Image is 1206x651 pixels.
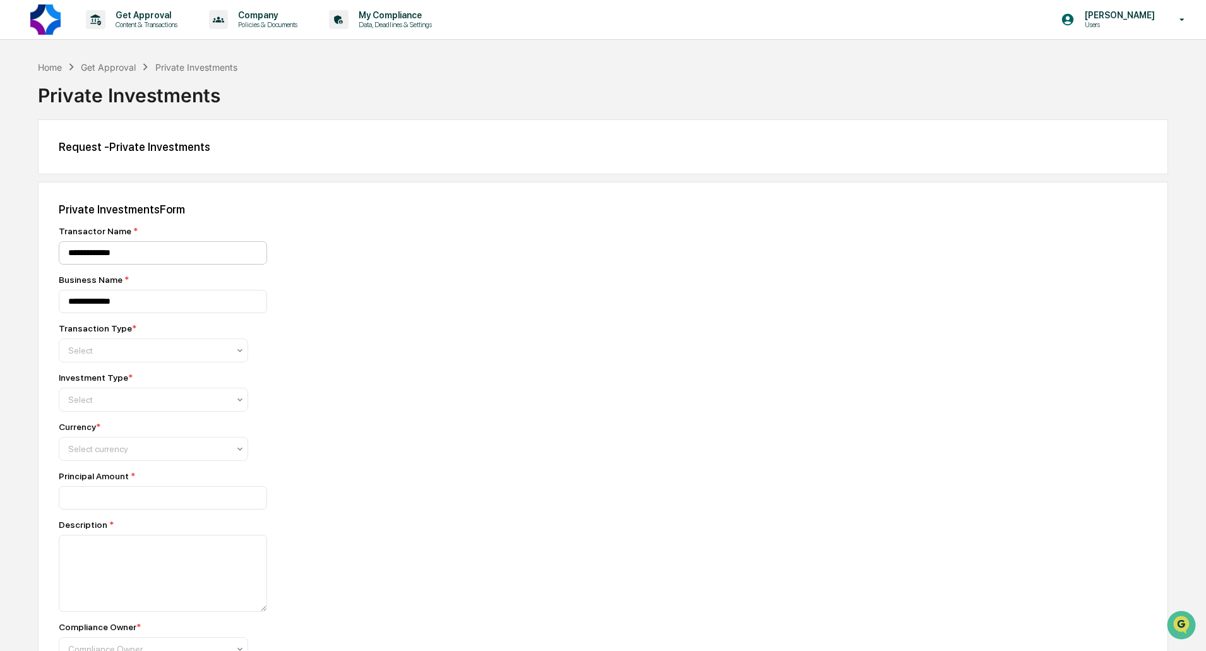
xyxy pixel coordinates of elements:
div: Start new chat [43,97,207,109]
a: 🗄️Attestations [87,154,162,177]
div: Transactor Name [59,226,501,236]
div: Compliance Owner [59,622,141,632]
p: My Compliance [349,10,438,20]
span: Attestations [104,159,157,172]
div: Home [38,62,62,73]
p: Company [228,10,304,20]
div: Principal Amount [59,471,501,481]
p: How can we help? [13,27,230,47]
div: 🖐️ [13,160,23,170]
img: logo [30,4,61,35]
div: Business Name [59,275,501,285]
p: Policies & Documents [228,20,304,29]
div: Currency [59,422,100,432]
a: Powered byPylon [89,213,153,224]
button: Start new chat [215,100,230,116]
div: Investment Type [59,373,133,383]
p: Content & Transactions [105,20,184,29]
div: Private Investments Form [59,203,1147,216]
iframe: Open customer support [1166,609,1200,643]
p: Get Approval [105,10,184,20]
div: We're available if you need us! [43,109,160,119]
div: Request - Private Investments [59,140,1147,153]
p: [PERSON_NAME] [1075,10,1161,20]
div: Get Approval [81,62,136,73]
div: Private Investments [155,62,237,73]
a: 🔎Data Lookup [8,178,85,201]
p: Data, Deadlines & Settings [349,20,438,29]
span: Preclearance [25,159,81,172]
div: Description [59,520,501,530]
span: Data Lookup [25,183,80,196]
a: 🖐️Preclearance [8,154,87,177]
span: Pylon [126,214,153,224]
p: Users [1075,20,1161,29]
div: Private Investments [38,74,1168,107]
div: 🗄️ [92,160,102,170]
div: Transaction Type [59,323,136,333]
img: 1746055101610-c473b297-6a78-478c-a979-82029cc54cd1 [13,97,35,119]
div: 🔎 [13,184,23,194]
